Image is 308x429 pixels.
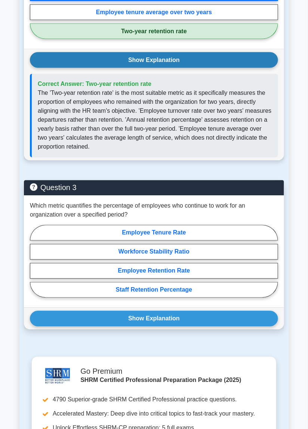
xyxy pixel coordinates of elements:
label: Two-year retention rate [30,24,278,39]
button: Show Explanation [30,52,278,68]
h5: Question 3 [30,183,278,192]
span: Correct Answer: Two-year retention rate [38,81,151,87]
label: Workforce Stability Ratio [30,244,278,260]
label: Employee Retention Rate [30,263,278,279]
label: Employee tenure average over two years [30,4,278,20]
p: Which metric quantifies the percentage of employees who continue to work for an organization over... [30,202,278,220]
label: Staff Retention Percentage [30,282,278,298]
p: The 'Two-year retention rate' is the most suitable metric as it specifically measures the proport... [38,89,272,152]
label: Employee Tenure Rate [30,225,278,241]
button: Show Explanation [30,311,278,327]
